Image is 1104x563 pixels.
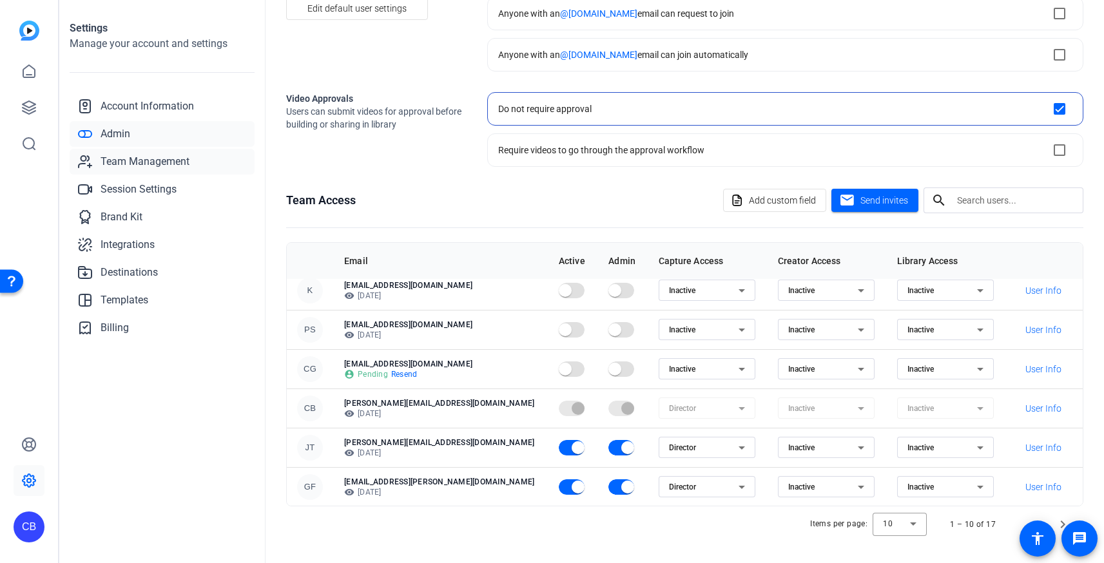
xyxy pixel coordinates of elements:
span: Inactive [788,443,815,452]
div: Items per page: [810,517,867,530]
div: GF [297,474,323,500]
span: User Info [1025,363,1061,376]
span: Destinations [101,265,158,280]
span: User Info [1025,284,1061,297]
p: [DATE] [344,291,538,301]
span: Director [669,482,696,491]
span: User Info [1025,323,1061,336]
a: Admin [70,121,255,147]
p: [EMAIL_ADDRESS][DOMAIN_NAME] [344,359,538,369]
h2: Manage your account and settings [70,36,255,52]
div: Anyone with an email can join automatically [498,48,748,61]
p: [EMAIL_ADDRESS][PERSON_NAME][DOMAIN_NAME] [344,477,538,487]
mat-icon: message [1072,531,1087,546]
th: Creator Access [768,243,887,279]
span: Inactive [907,286,934,295]
span: Add custom field [749,188,816,213]
mat-icon: visibility [344,330,354,340]
div: 1 – 10 of 17 [950,518,996,531]
div: PS [297,317,323,343]
button: Add custom field [723,189,826,212]
button: Send invites [831,189,918,212]
mat-icon: visibility [344,448,354,458]
span: Pending [358,369,388,379]
div: CG [297,356,323,382]
span: @[DOMAIN_NAME] [560,8,637,19]
button: Previous page [1016,509,1047,540]
p: [EMAIL_ADDRESS][DOMAIN_NAME] [344,320,538,330]
span: Resend [391,369,418,379]
p: [DATE] [344,487,538,497]
span: @[DOMAIN_NAME] [560,50,637,60]
span: Users can submit videos for approval before building or sharing in library [286,105,467,131]
span: Account Information [101,99,194,114]
th: Admin [598,243,648,279]
a: Session Settings [70,177,255,202]
a: Destinations [70,260,255,285]
mat-icon: accessibility [1030,531,1045,546]
span: Inactive [907,443,934,452]
th: Capture Access [648,243,768,279]
span: Billing [101,320,129,336]
div: JT [297,435,323,461]
span: Director [669,443,696,452]
span: Inactive [907,325,934,334]
div: Require videos to go through the approval workflow [498,144,704,157]
p: [DATE] [344,448,538,458]
span: Team Management [101,154,189,169]
p: [DATE] [344,408,538,419]
span: Inactive [788,482,815,491]
a: Templates [70,287,255,313]
input: Search users... [957,193,1073,208]
span: Integrations [101,237,155,253]
button: User Info [1016,279,1071,302]
span: Inactive [669,325,695,334]
span: Inactive [669,365,695,374]
mat-icon: mail [839,193,855,209]
mat-icon: visibility [344,291,354,301]
div: Anyone with an email can request to join [498,7,734,20]
span: Session Settings [101,182,177,197]
span: Templates [101,292,148,308]
span: Inactive [788,365,815,374]
a: Billing [70,315,255,341]
a: Team Management [70,149,255,175]
h1: Settings [70,21,255,36]
button: User Info [1016,436,1071,459]
mat-icon: search [924,193,954,208]
span: Inactive [907,482,934,491]
span: Send invites [860,194,908,207]
span: User Info [1025,481,1061,493]
span: Inactive [907,365,934,374]
div: Do not require approval [498,102,592,115]
a: Brand Kit [70,204,255,230]
img: blue-gradient.svg [19,21,39,41]
a: Account Information [70,93,255,119]
span: Inactive [788,286,815,295]
button: Next page [1047,509,1078,540]
p: [EMAIL_ADDRESS][DOMAIN_NAME] [344,280,538,291]
div: K [297,278,323,303]
div: CB [14,511,44,542]
h1: Team Access [286,191,356,209]
mat-icon: visibility [344,408,354,419]
mat-icon: account_circle [344,369,354,379]
button: User Info [1016,358,1071,381]
p: [PERSON_NAME][EMAIL_ADDRESS][DOMAIN_NAME] [344,437,538,448]
span: User Info [1025,441,1061,454]
p: [PERSON_NAME][EMAIL_ADDRESS][DOMAIN_NAME] [344,398,538,408]
a: Integrations [70,232,255,258]
h2: Video Approvals [286,92,467,105]
th: Active [548,243,598,279]
p: [DATE] [344,330,538,340]
span: Admin [101,126,130,142]
th: Library Access [887,243,1006,279]
button: User Info [1016,318,1071,341]
button: User Info [1016,475,1071,499]
th: Email [334,243,548,279]
span: Brand Kit [101,209,142,225]
span: Inactive [669,286,695,295]
mat-icon: visibility [344,487,354,497]
div: CB [297,396,323,421]
button: User Info [1016,397,1071,420]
